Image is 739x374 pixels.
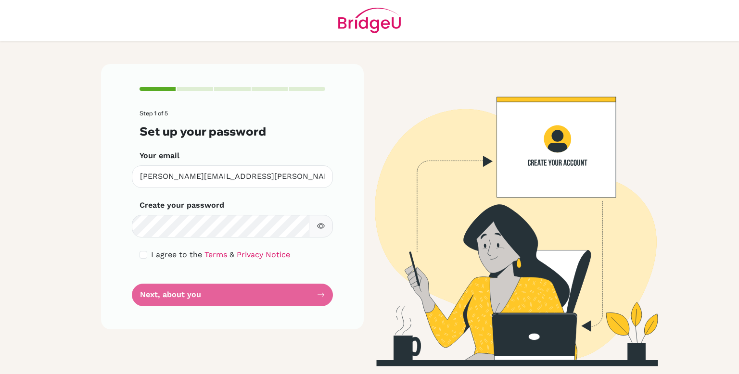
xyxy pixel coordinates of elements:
label: Create your password [140,199,224,211]
label: Your email [140,150,179,162]
input: Insert your email* [132,165,333,188]
a: Terms [204,250,227,259]
span: Step 1 of 5 [140,110,168,117]
h3: Set up your password [140,125,325,138]
span: I agree to the [151,250,202,259]
span: & [229,250,234,259]
a: Privacy Notice [237,250,290,259]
